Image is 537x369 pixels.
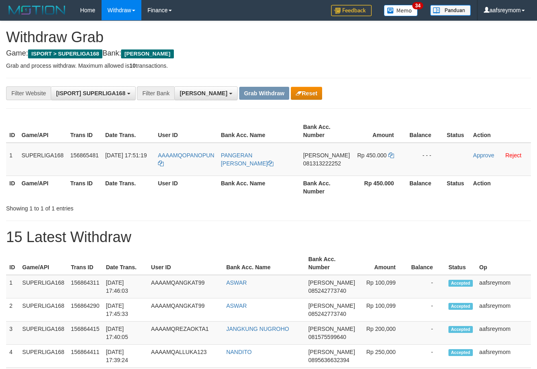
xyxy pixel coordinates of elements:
[448,349,473,356] span: Accepted
[6,86,51,100] div: Filter Website
[19,298,68,322] td: SUPERLIGA168
[19,322,68,345] td: SUPERLIGA168
[68,275,103,298] td: 156864311
[148,298,223,322] td: AAAAMQANGKAT99
[148,322,223,345] td: AAAAMQREZAOKTA1
[19,252,68,275] th: Game/API
[148,345,223,368] td: AAAAMQALLUKA123
[308,279,355,286] span: [PERSON_NAME]
[358,252,408,275] th: Amount
[406,120,444,143] th: Balance
[67,176,102,199] th: Trans ID
[103,298,148,322] td: [DATE] 17:45:33
[158,152,214,159] span: AAAAMQOPANOPUN
[6,201,218,212] div: Showing 1 to 1 of 1 entries
[358,275,408,298] td: Rp 100,099
[51,86,135,100] button: [ISPORT] SUPERLIGA168
[180,90,227,97] span: [PERSON_NAME]
[353,176,406,199] th: Rp 450.000
[155,120,218,143] th: User ID
[408,275,445,298] td: -
[476,322,531,345] td: aafsreymom
[103,275,148,298] td: [DATE] 17:46:03
[103,322,148,345] td: [DATE] 17:40:05
[406,143,444,176] td: - - -
[476,275,531,298] td: aafsreymom
[148,252,223,275] th: User ID
[105,152,147,159] span: [DATE] 17:51:19
[56,90,125,97] span: [ISPORT] SUPERLIGA168
[358,298,408,322] td: Rp 100,099
[6,120,18,143] th: ID
[303,160,341,167] span: Copy 081313222252 to clipboard
[308,326,355,332] span: [PERSON_NAME]
[291,87,322,100] button: Reset
[6,143,18,176] td: 1
[102,120,155,143] th: Date Trans.
[218,120,300,143] th: Bank Acc. Name
[308,349,355,355] span: [PERSON_NAME]
[221,152,273,167] a: PANGERAN [PERSON_NAME]
[476,345,531,368] td: aafsreymom
[470,176,531,199] th: Action
[67,120,102,143] th: Trans ID
[6,322,19,345] td: 3
[68,322,103,345] td: 156864415
[300,120,353,143] th: Bank Acc. Number
[331,5,372,16] img: Feedback.jpg
[68,345,103,368] td: 156864411
[305,252,358,275] th: Bank Acc. Number
[473,152,494,159] a: Approve
[70,152,99,159] span: 156865481
[476,298,531,322] td: aafsreymom
[226,349,252,355] a: NANDITO
[408,345,445,368] td: -
[448,326,473,333] span: Accepted
[408,298,445,322] td: -
[412,2,423,9] span: 34
[6,49,531,58] h4: Game: Bank:
[137,86,174,100] div: Filter Bank
[19,345,68,368] td: SUPERLIGA168
[444,176,470,199] th: Status
[18,120,67,143] th: Game/API
[148,275,223,298] td: AAAAMQANGKAT99
[308,357,349,363] span: Copy 0895636632394 to clipboard
[19,275,68,298] td: SUPERLIGA168
[358,322,408,345] td: Rp 200,000
[448,280,473,287] span: Accepted
[18,176,67,199] th: Game/API
[444,120,470,143] th: Status
[6,298,19,322] td: 2
[476,252,531,275] th: Op
[103,345,148,368] td: [DATE] 17:39:24
[6,252,19,275] th: ID
[308,311,346,317] span: Copy 085242773740 to clipboard
[68,252,103,275] th: Trans ID
[505,152,522,159] a: Reject
[384,5,418,16] img: Button%20Memo.svg
[6,275,19,298] td: 1
[357,152,386,159] span: Rp 450.000
[226,326,289,332] a: JANGKUNG NUGROHO
[18,143,67,176] td: SUPERLIGA168
[6,29,531,45] h1: Withdraw Grab
[103,252,148,275] th: Date Trans.
[6,229,531,245] h1: 15 Latest Withdraw
[226,279,247,286] a: ASWAR
[6,345,19,368] td: 4
[470,120,531,143] th: Action
[308,302,355,309] span: [PERSON_NAME]
[226,302,247,309] a: ASWAR
[300,176,353,199] th: Bank Acc. Number
[6,176,18,199] th: ID
[28,49,102,58] span: ISPORT > SUPERLIGA168
[121,49,173,58] span: [PERSON_NAME]
[303,152,350,159] span: [PERSON_NAME]
[6,4,68,16] img: MOTION_logo.png
[308,287,346,294] span: Copy 085242773740 to clipboard
[6,62,531,70] p: Grab and process withdraw. Maximum allowed is transactions.
[223,252,305,275] th: Bank Acc. Name
[353,120,406,143] th: Amount
[408,252,445,275] th: Balance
